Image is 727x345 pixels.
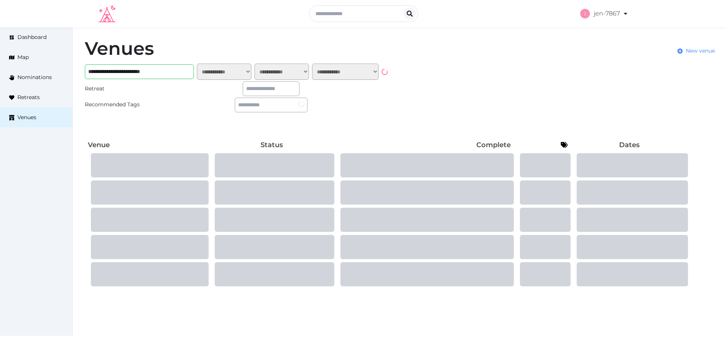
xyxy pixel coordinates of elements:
span: Venues [17,113,36,121]
div: Recommended Tags [85,101,158,109]
span: Map [17,53,29,61]
div: Retreat [85,85,158,93]
th: Complete [334,138,514,152]
th: Status [209,138,334,152]
span: Dashboard [17,33,47,41]
th: Venue [85,138,209,152]
span: Nominations [17,73,52,81]
a: New venue [677,47,715,55]
th: Dates [571,138,688,152]
span: Retreats [17,93,40,101]
span: New venue [686,47,715,55]
h1: Venues [85,39,154,57]
a: jen-7867 [580,3,629,24]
